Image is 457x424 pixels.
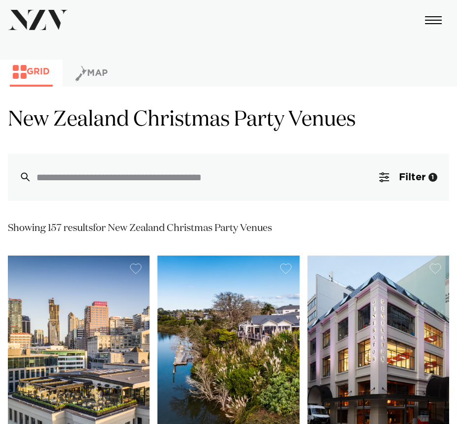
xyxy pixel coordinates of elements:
h1: New Zealand Christmas Party Venues [8,106,449,134]
button: Filter1 [367,154,449,201]
span: Filter [399,172,426,182]
img: nzv-logo.png [8,10,68,30]
div: Showing 157 results [8,221,272,236]
button: Grid [10,65,53,87]
button: Map [72,65,111,87]
div: 1 [428,173,437,182]
span: for New Zealand Christmas Party Venues [93,223,272,233]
